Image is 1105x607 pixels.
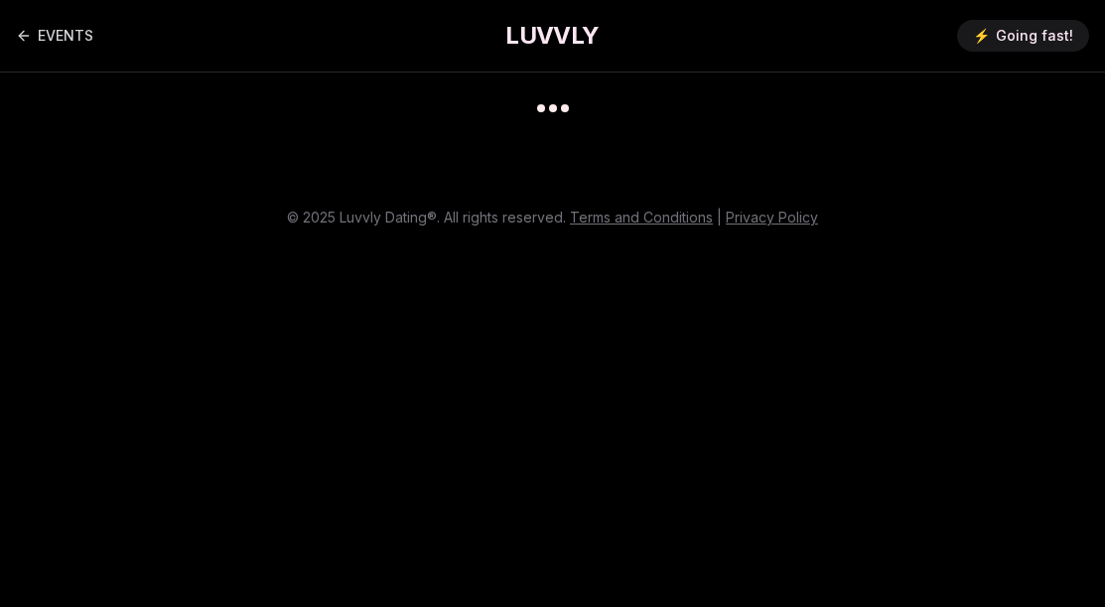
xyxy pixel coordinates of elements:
span: Going fast! [996,26,1073,46]
a: Terms and Conditions [570,209,713,226]
a: Privacy Policy [726,209,818,226]
a: Back to events [16,26,93,46]
span: ⚡️ [973,26,990,46]
a: LUVVLY [505,20,599,52]
span: | [717,209,722,226]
